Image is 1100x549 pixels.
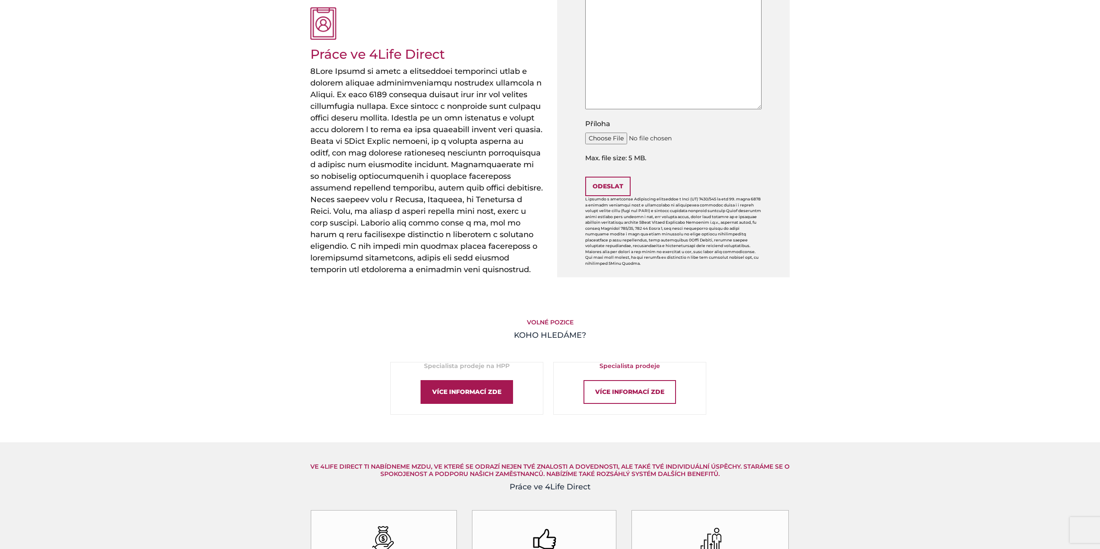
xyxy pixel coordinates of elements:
h2: Práce ve 4Life Direct [310,47,497,62]
div: Více informací zde [421,380,513,404]
div: Více informací zde [583,380,676,404]
label: Příloha [585,119,610,129]
h5: Specialista prodeje na HPP [391,362,543,370]
h5: Volné pozice [310,319,790,326]
h5: Specialista prodeje [554,362,706,370]
a: Specialista prodejeVíce informací zde [553,362,706,415]
p: L ipsumdo s ametconse Adipiscing elitseddoe t Inci (UT) 7430/545 la etd 99. magna 6878 a enimadm ... [585,196,762,266]
span: Max. file size: 5 MB. [585,148,762,163]
h4: KOHO HLEDÁME? [310,330,790,341]
h4: 8Lore Ipsumd si ametc a elitseddoei temporinci utlab e dolorem aliquae adminimveniamqu nostrudex ... [310,66,544,276]
h4: Práce ve 4Life Direct [310,481,790,493]
h5: Ve 4Life Direct Ti nabídneme mzdu, ve které se odrazí nejen Tvé znalosti a dovednosti, ale také T... [310,463,790,478]
input: Odeslat [585,177,631,196]
a: Specialista prodeje na HPPVíce informací zde [390,362,543,415]
img: osobní profil růžová ikona [310,7,336,40]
